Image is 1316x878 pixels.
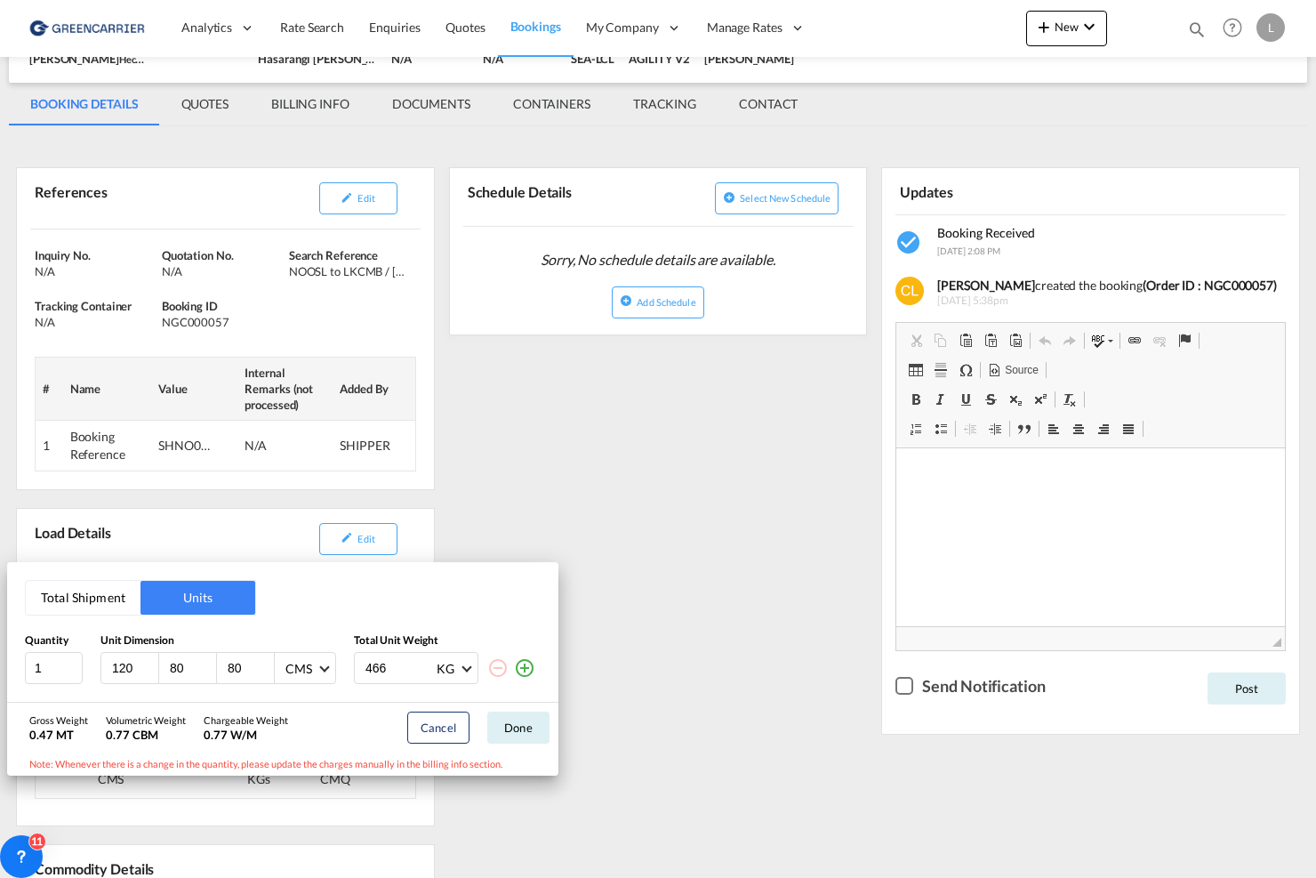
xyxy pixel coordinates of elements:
[514,657,535,679] md-icon: icon-plus-circle-outline
[364,653,435,683] input: Enter weight
[204,727,288,743] div: 0.77 W/M
[226,660,274,676] input: H
[487,712,550,744] button: Done
[26,581,140,615] button: Total Shipment
[285,661,312,676] div: CMS
[100,633,336,648] div: Unit Dimension
[106,727,186,743] div: 0.77 CBM
[140,581,255,615] button: Units
[25,633,83,648] div: Quantity
[407,712,469,744] button: Cancel
[168,660,216,676] input: W
[204,713,288,727] div: Chargeable Weight
[7,753,558,775] div: Note: Whenever there is a change in the quantity, please update the charges manually in the billi...
[437,661,454,676] div: KG
[110,660,158,676] input: L
[29,727,88,743] div: 0.47 MT
[25,652,83,684] input: Qty
[354,633,541,648] div: Total Unit Weight
[18,18,371,36] body: Editor, editor2
[29,713,88,727] div: Gross Weight
[106,713,186,727] div: Volumetric Weight
[487,657,509,679] md-icon: icon-minus-circle-outline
